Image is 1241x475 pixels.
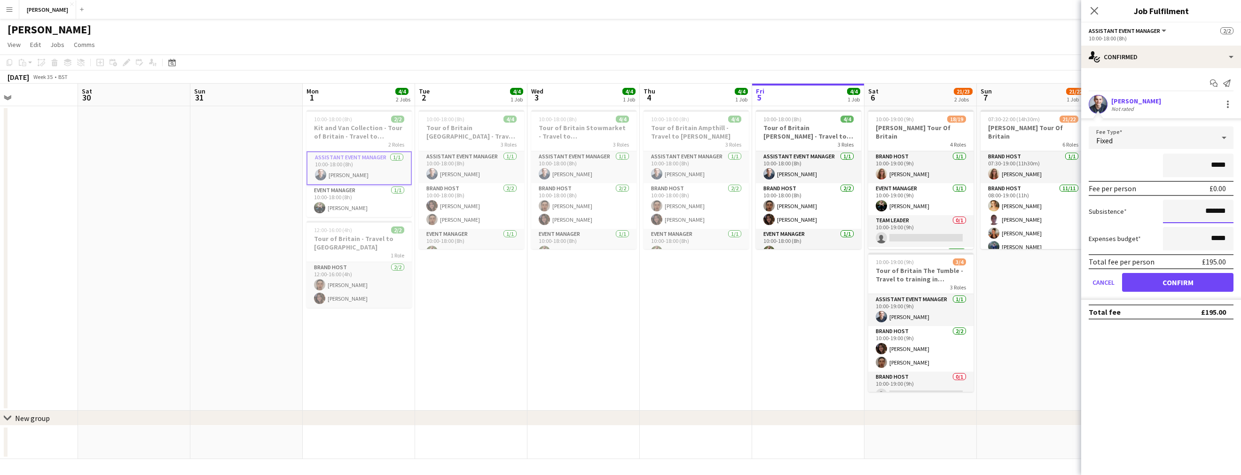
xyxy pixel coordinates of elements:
[530,92,543,103] span: 3
[876,116,914,123] span: 10:00-19:00 (9h)
[954,96,972,103] div: 2 Jobs
[1089,234,1141,243] label: Expenses budget
[417,92,430,103] span: 2
[8,40,21,49] span: View
[1060,116,1078,123] span: 21/22
[868,87,879,95] span: Sat
[979,92,992,103] span: 7
[1089,27,1168,34] button: Assistant Event Manager
[1122,273,1233,292] button: Confirm
[1081,46,1241,68] div: Confirmed
[616,116,629,123] span: 4/4
[756,229,861,261] app-card-role: Event Manager1/110:00-18:00 (8h)[PERSON_NAME]
[306,124,412,140] h3: Kit and Van Collection - Tour of Britain - Travel to [GEOGRAPHIC_DATA]
[1096,136,1113,145] span: Fixed
[644,151,749,183] app-card-role: Assistant Event Manager1/110:00-18:00 (8h)[PERSON_NAME]
[1062,141,1078,148] span: 6 Roles
[388,141,404,148] span: 2 Roles
[867,92,879,103] span: 6
[1201,307,1226,317] div: £195.00
[306,221,412,308] app-job-card: 12:00-16:00 (4h)2/2Tour of Britain - Travel to [GEOGRAPHIC_DATA]1 RoleBrand Host2/212:00-16:00 (4...
[847,88,860,95] span: 4/4
[30,40,41,49] span: Edit
[868,183,974,215] app-card-role: Event Manager1/110:00-19:00 (9h)[PERSON_NAME]
[50,40,64,49] span: Jobs
[539,116,577,123] span: 10:00-18:00 (8h)
[306,151,412,185] app-card-role: Assistant Event Manager1/110:00-18:00 (8h)[PERSON_NAME]
[642,92,655,103] span: 4
[868,266,974,283] h3: Tour of Britain The Tumble - Travel to training in [GEOGRAPHIC_DATA]
[868,110,974,249] app-job-card: 10:00-19:00 (9h)18/19[PERSON_NAME] Tour Of Britain4 RolesBrand Host1/110:00-19:00 (9h)[PERSON_NAM...
[763,116,801,123] span: 10:00-18:00 (8h)
[1089,184,1136,193] div: Fee per person
[728,116,741,123] span: 4/4
[531,110,636,249] app-job-card: 10:00-18:00 (8h)4/4Tour of Britain Stowmarket - Travel to [GEOGRAPHIC_DATA]3 RolesAssistant Event...
[954,88,973,95] span: 21/23
[644,183,749,229] app-card-role: Brand Host2/210:00-18:00 (8h)[PERSON_NAME][PERSON_NAME]
[510,88,523,95] span: 4/4
[848,96,860,103] div: 1 Job
[756,124,861,140] h3: Tour of Britain [PERSON_NAME] - Travel to The Tumble/[GEOGRAPHIC_DATA]
[314,226,352,234] span: 12:00-16:00 (4h)
[754,92,764,103] span: 5
[950,284,966,291] span: 3 Roles
[950,141,966,148] span: 4 Roles
[305,92,319,103] span: 1
[1220,27,1233,34] span: 2/2
[391,226,404,234] span: 2/2
[58,73,68,80] div: BST
[756,110,861,249] div: 10:00-18:00 (8h)4/4Tour of Britain [PERSON_NAME] - Travel to The Tumble/[GEOGRAPHIC_DATA]3 RolesA...
[981,151,1086,183] app-card-role: Brand Host1/107:30-19:00 (11h30m)[PERSON_NAME]
[306,234,412,251] h3: Tour of Britain - Travel to [GEOGRAPHIC_DATA]
[622,88,636,95] span: 4/4
[644,124,749,140] h3: Tour of Britain Ampthill - Travel to [PERSON_NAME]
[613,141,629,148] span: 3 Roles
[306,87,319,95] span: Mon
[396,96,410,103] div: 2 Jobs
[1089,35,1233,42] div: 10:00-18:00 (8h)
[47,39,68,51] a: Jobs
[391,252,404,259] span: 1 Role
[80,92,92,103] span: 30
[306,110,412,217] app-job-card: 10:00-18:00 (8h)2/2Kit and Van Collection - Tour of Britain - Travel to [GEOGRAPHIC_DATA]2 RolesA...
[1111,105,1136,112] div: Not rated
[31,73,55,80] span: Week 35
[306,185,412,217] app-card-role: Event Manager1/110:00-18:00 (8h)[PERSON_NAME]
[1089,257,1155,266] div: Total fee per person
[8,23,91,37] h1: [PERSON_NAME]
[306,262,412,308] app-card-role: Brand Host2/212:00-16:00 (4h)[PERSON_NAME][PERSON_NAME]
[15,413,50,423] div: New group
[314,116,352,123] span: 10:00-18:00 (8h)
[419,110,524,249] app-job-card: 10:00-18:00 (8h)4/4Tour of Britain [GEOGRAPHIC_DATA] - Travel to [GEOGRAPHIC_DATA]3 RolesAssistan...
[531,183,636,229] app-card-role: Brand Host2/210:00-18:00 (8h)[PERSON_NAME][PERSON_NAME]
[531,151,636,183] app-card-role: Assistant Event Manager1/110:00-18:00 (8h)[PERSON_NAME]
[644,110,749,249] app-job-card: 10:00-18:00 (8h)4/4Tour of Britain Ampthill - Travel to [PERSON_NAME]3 RolesAssistant Event Manag...
[503,116,517,123] span: 4/4
[1111,97,1161,105] div: [PERSON_NAME]
[426,116,464,123] span: 10:00-18:00 (8h)
[1089,273,1118,292] button: Cancel
[1210,184,1226,193] div: £0.00
[876,258,914,265] span: 10:00-19:00 (9h)
[868,215,974,247] app-card-role: Team Leader0/110:00-19:00 (9h)
[531,124,636,140] h3: Tour of Britain Stowmarket - Travel to [GEOGRAPHIC_DATA]
[194,87,205,95] span: Sun
[1067,96,1084,103] div: 1 Job
[511,96,523,103] div: 1 Job
[531,87,543,95] span: Wed
[988,116,1040,123] span: 07:30-22:00 (14h30m)
[19,0,76,19] button: [PERSON_NAME]
[419,229,524,261] app-card-role: Event Manager1/110:00-18:00 (8h)[PERSON_NAME]
[74,40,95,49] span: Comms
[419,124,524,140] h3: Tour of Britain [GEOGRAPHIC_DATA] - Travel to [GEOGRAPHIC_DATA]
[395,88,408,95] span: 4/4
[868,253,974,392] app-job-card: 10:00-19:00 (9h)3/4Tour of Britain The Tumble - Travel to training in [GEOGRAPHIC_DATA]3 RolesAss...
[193,92,205,103] span: 31
[981,110,1086,249] app-job-card: 07:30-22:00 (14h30m)21/22[PERSON_NAME] Tour Of Britain6 RolesBrand Host1/107:30-19:00 (11h30m)[PE...
[868,151,974,183] app-card-role: Brand Host1/110:00-19:00 (9h)[PERSON_NAME]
